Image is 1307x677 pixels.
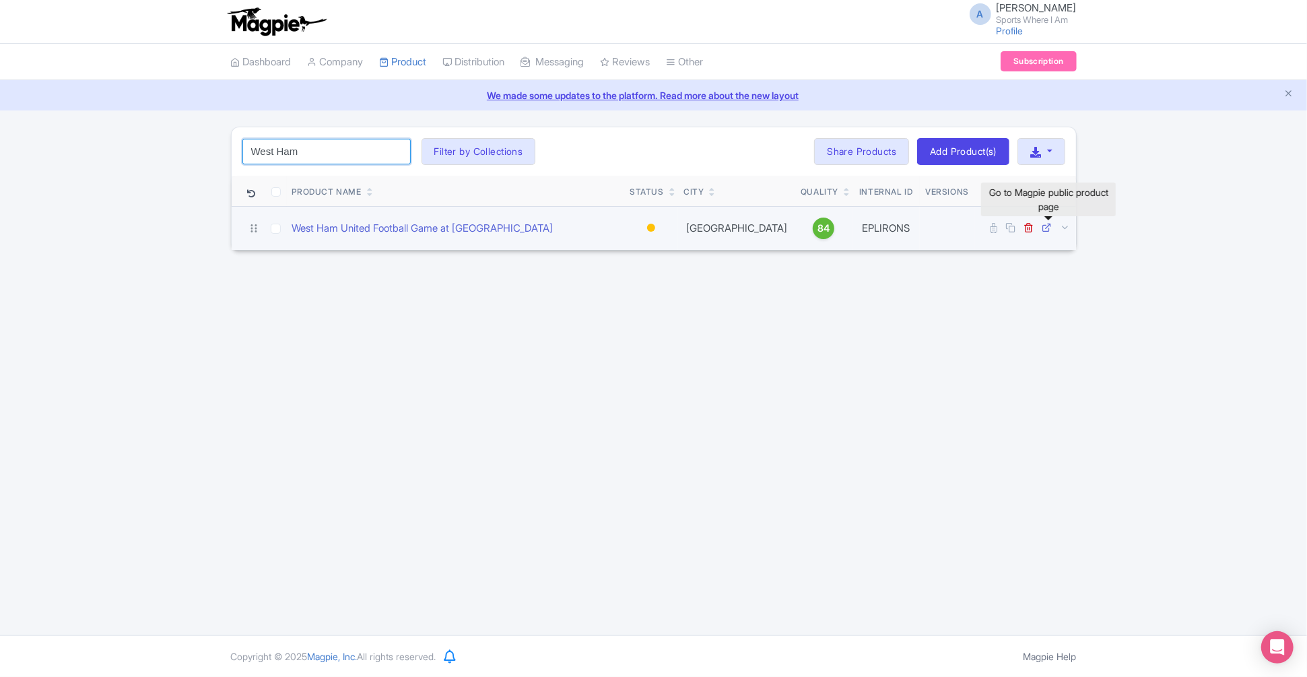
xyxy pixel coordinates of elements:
div: Go to Magpie public product page [981,183,1116,216]
span: 84 [817,221,830,236]
div: Status [630,186,664,198]
div: Product Name [292,186,362,198]
a: Distribution [443,44,505,81]
input: Search product name, city, or interal id [242,139,411,164]
a: Other [667,44,704,81]
a: Messaging [521,44,584,81]
td: EPLIRONS [852,206,920,250]
a: 84 [801,218,846,239]
a: Share Products [814,138,909,165]
a: West Ham United Football Game at [GEOGRAPHIC_DATA] [292,221,554,236]
small: Sports Where I Am [997,15,1077,24]
a: Magpie Help [1024,651,1077,662]
span: [PERSON_NAME] [997,1,1077,14]
img: logo-ab69f6fb50320c5b225c76a69d11143b.png [224,7,329,36]
div: Open Intercom Messenger [1261,631,1294,664]
td: [GEOGRAPHIC_DATA] [678,206,795,250]
span: Magpie, Inc. [308,651,358,662]
button: Filter by Collections [422,138,536,165]
a: Product [380,44,427,81]
button: Close announcement [1283,87,1294,102]
a: We made some updates to the platform. Read more about the new layout [8,88,1299,102]
a: Add Product(s) [917,138,1009,165]
div: Quality [801,186,838,198]
span: A [970,3,991,25]
div: City [683,186,704,198]
div: Building [644,218,658,238]
div: Copyright © 2025 All rights reserved. [223,649,444,664]
a: Subscription [1001,51,1076,71]
a: Dashboard [231,44,292,81]
a: Reviews [601,44,650,81]
a: A [PERSON_NAME] Sports Where I Am [962,3,1077,24]
a: Profile [997,25,1024,36]
a: Company [308,44,364,81]
th: Versions [920,176,974,207]
th: Internal ID [852,176,920,207]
